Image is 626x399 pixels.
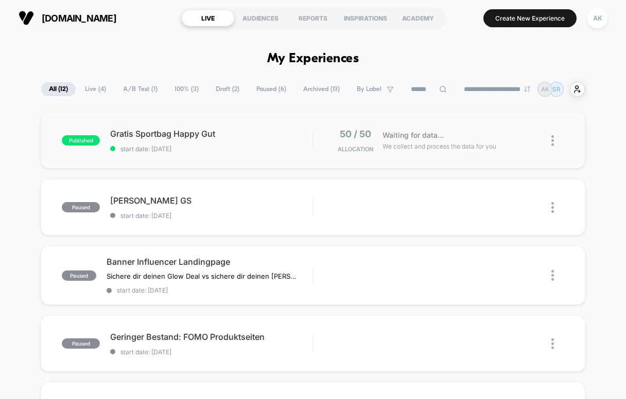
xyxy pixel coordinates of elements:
img: Visually logo [19,10,34,26]
span: A/B Test ( 1 ) [115,82,165,96]
img: end [524,86,530,92]
span: 100% ( 3 ) [167,82,206,96]
button: [DOMAIN_NAME] [15,10,119,26]
p: AK [541,85,549,93]
span: Geringer Bestand: FOMO Produktseiten [110,332,312,342]
span: 50 / 50 [340,129,371,139]
span: paused [62,270,96,281]
span: Sichere dir deinen Glow Deal vs sichere dir deinen [PERSON_NAME]-Deal [107,272,298,280]
img: close [551,202,554,213]
img: close [551,270,554,281]
span: [DOMAIN_NAME] [42,13,116,24]
div: AK [587,8,607,28]
div: ACADEMY [392,10,444,26]
span: All ( 12 ) [41,82,76,96]
button: AK [584,8,611,29]
div: AUDIENCES [234,10,287,26]
span: We collect and process the data for you [382,141,496,151]
img: close [551,338,554,349]
span: Archived ( 13 ) [295,82,347,96]
span: paused [62,338,100,349]
span: start date: [DATE] [110,145,312,153]
div: INSPIRATIONS [339,10,392,26]
span: Allocation [338,146,373,153]
span: By Label [357,85,381,93]
span: Live ( 4 ) [77,82,114,96]
span: Banner Influencer Landingpage [107,257,312,267]
button: Create New Experience [483,9,577,27]
h1: My Experiences [267,51,359,66]
img: close [551,135,554,146]
span: Waiting for data... [382,130,444,141]
span: Draft ( 2 ) [208,82,247,96]
span: Gratis Sportbag Happy Gut [110,129,312,139]
span: paused [62,202,100,212]
span: Paused ( 6 ) [249,82,294,96]
div: LIVE [182,10,234,26]
span: published [62,135,100,146]
span: start date: [DATE] [110,348,312,356]
span: start date: [DATE] [107,286,312,294]
span: start date: [DATE] [110,212,312,220]
div: REPORTS [287,10,339,26]
p: SR [552,85,561,93]
span: [PERSON_NAME] GS [110,195,312,206]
